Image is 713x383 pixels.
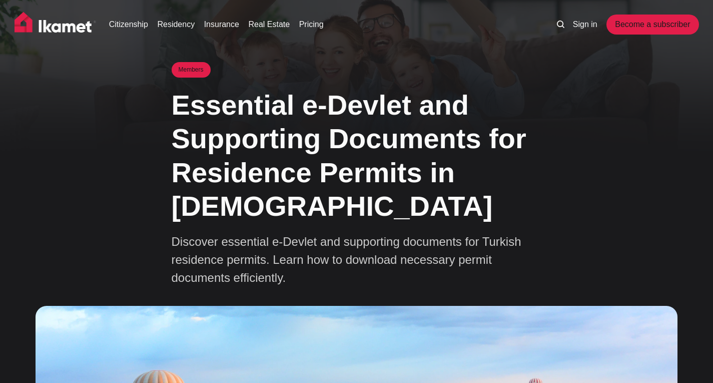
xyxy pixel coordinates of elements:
p: Discover essential e-Devlet and supporting documents for Turkish residence permits. Learn how to ... [172,233,522,287]
a: Real Estate [248,19,290,31]
a: Residency [157,19,195,31]
a: Citizenship [109,19,148,31]
small: Members [172,62,211,77]
a: Insurance [204,19,239,31]
img: Ikamet home [15,12,97,37]
a: Pricing [299,19,324,31]
a: Become a subscriber [606,15,698,35]
h1: Essential e-Devlet and Supporting Documents for Residence Permits in [DEMOGRAPHIC_DATA] [172,88,542,223]
a: Sign in [573,19,597,31]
